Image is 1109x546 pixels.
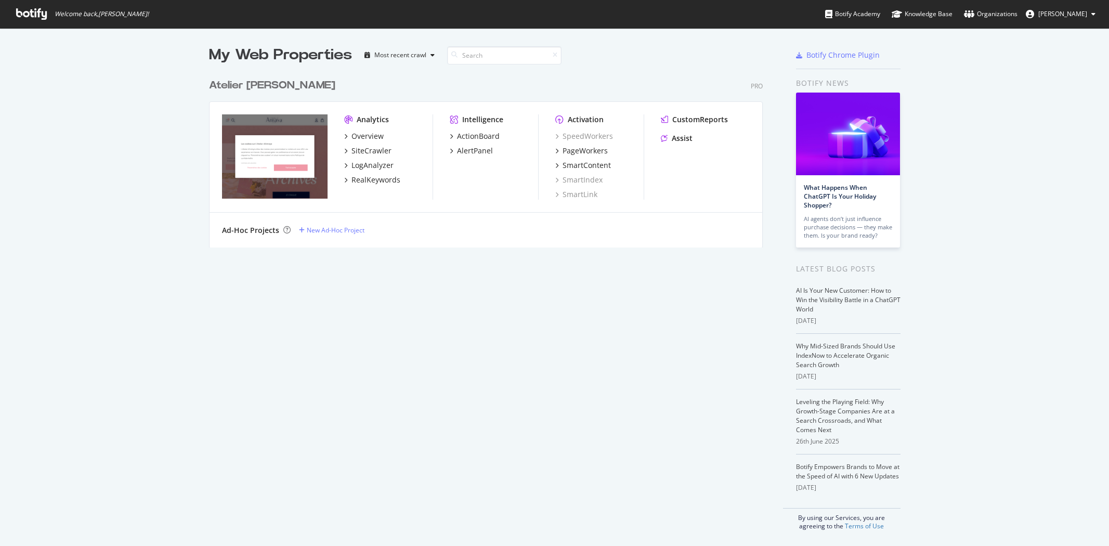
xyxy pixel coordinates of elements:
div: SiteCrawler [351,146,392,156]
a: New Ad-Hoc Project [299,226,364,235]
img: atelier-amaya.com [222,114,328,199]
div: Most recent crawl [374,52,426,58]
a: Atelier [PERSON_NAME] [209,78,340,93]
div: Atelier [PERSON_NAME] [209,78,335,93]
a: Overview [344,131,384,141]
div: Botify Academy [825,9,880,19]
div: AI agents don’t just influence purchase decisions — they make them. Is your brand ready? [804,215,892,240]
a: Botify Empowers Brands to Move at the Speed of AI with 6 New Updates [796,462,899,480]
div: LogAnalyzer [351,160,394,171]
a: Terms of Use [845,522,884,530]
div: Analytics [357,114,389,125]
img: What Happens When ChatGPT Is Your Holiday Shopper? [796,93,900,175]
button: [PERSON_NAME] [1017,6,1104,22]
div: My Web Properties [209,45,352,66]
div: Botify Chrome Plugin [806,50,880,60]
a: CustomReports [661,114,728,125]
a: LogAnalyzer [344,160,394,171]
div: 26th June 2025 [796,437,901,446]
a: AI Is Your New Customer: How to Win the Visibility Battle in a ChatGPT World [796,286,901,314]
div: PageWorkers [563,146,608,156]
a: SpeedWorkers [555,131,613,141]
a: ActionBoard [450,131,500,141]
div: Intelligence [462,114,503,125]
a: Botify Chrome Plugin [796,50,880,60]
button: Most recent crawl [360,47,439,63]
div: Ad-Hoc Projects [222,225,279,236]
a: SiteCrawler [344,146,392,156]
div: New Ad-Hoc Project [307,226,364,235]
a: What Happens When ChatGPT Is Your Holiday Shopper? [804,183,876,210]
div: grid [209,66,771,248]
input: Search [447,46,562,64]
div: AlertPanel [457,146,493,156]
div: Assist [672,133,693,144]
div: Overview [351,131,384,141]
a: Assist [661,133,693,144]
a: AlertPanel [450,146,493,156]
div: ActionBoard [457,131,500,141]
a: PageWorkers [555,146,608,156]
div: Botify news [796,77,901,89]
a: Leveling the Playing Field: Why Growth-Stage Companies Are at a Search Crossroads, and What Comes... [796,397,895,434]
div: Organizations [964,9,1017,19]
a: RealKeywords [344,175,400,185]
div: SmartContent [563,160,611,171]
div: [DATE] [796,372,901,381]
span: Welcome back, [PERSON_NAME] ! [55,10,149,18]
div: RealKeywords [351,175,400,185]
div: Activation [568,114,604,125]
div: Pro [751,82,763,90]
a: SmartIndex [555,175,603,185]
a: SmartContent [555,160,611,171]
div: Latest Blog Posts [796,263,901,275]
div: CustomReports [672,114,728,125]
div: [DATE] [796,316,901,326]
div: By using our Services, you are agreeing to the [783,508,901,530]
a: SmartLink [555,189,597,200]
div: [DATE] [796,483,901,492]
a: Why Mid-Sized Brands Should Use IndexNow to Accelerate Organic Search Growth [796,342,895,369]
div: Knowledge Base [892,9,953,19]
span: Anne-Solenne OGEE [1038,9,1087,18]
